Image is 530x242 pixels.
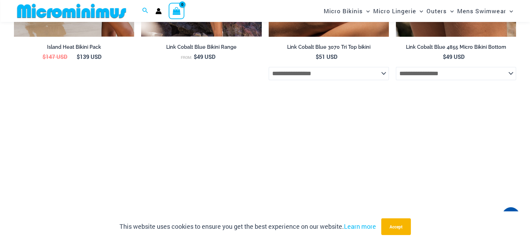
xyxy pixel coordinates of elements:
[425,2,455,20] a: OutersMenu ToggleMenu Toggle
[142,7,148,16] a: Search icon link
[455,2,515,20] a: Mens SwimwearMenu ToggleMenu Toggle
[194,53,197,60] span: $
[321,1,516,21] nav: Site Navigation
[269,44,389,50] h2: Link Cobalt Blue 3070 Tri Top bikini
[77,53,101,60] bdi: 139 USD
[457,2,506,20] span: Mens Swimwear
[269,44,389,53] a: Link Cobalt Blue 3070 Tri Top bikini
[416,2,423,20] span: Menu Toggle
[141,44,261,53] a: Link Cobalt Blue Bikini Range
[316,53,319,60] span: $
[169,3,185,19] a: View Shopping Cart, empty
[155,8,162,14] a: Account icon link
[43,53,46,60] span: $
[316,53,337,60] bdi: 51 USD
[396,44,516,53] a: Link Cobalt Blue 4855 Micro Bikini Bottom
[322,2,371,20] a: Micro BikinisMenu ToggleMenu Toggle
[324,2,363,20] span: Micro Bikinis
[443,53,464,60] bdi: 49 USD
[77,53,80,60] span: $
[14,3,129,19] img: MM SHOP LOGO FLAT
[120,221,376,232] p: This website uses cookies to ensure you get the best experience on our website.
[396,44,516,50] h2: Link Cobalt Blue 4855 Micro Bikini Bottom
[371,2,425,20] a: Micro LingerieMenu ToggleMenu Toggle
[381,218,411,235] button: Accept
[443,53,446,60] span: $
[141,44,261,50] h2: Link Cobalt Blue Bikini Range
[14,44,134,50] h2: Island Heat Bikini Pack
[363,2,370,20] span: Menu Toggle
[181,55,192,60] span: From:
[344,222,376,231] a: Learn more
[43,53,67,60] bdi: 147 USD
[194,53,215,60] bdi: 49 USD
[427,2,447,20] span: Outers
[447,2,454,20] span: Menu Toggle
[14,44,134,53] a: Island Heat Bikini Pack
[373,2,416,20] span: Micro Lingerie
[506,2,513,20] span: Menu Toggle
